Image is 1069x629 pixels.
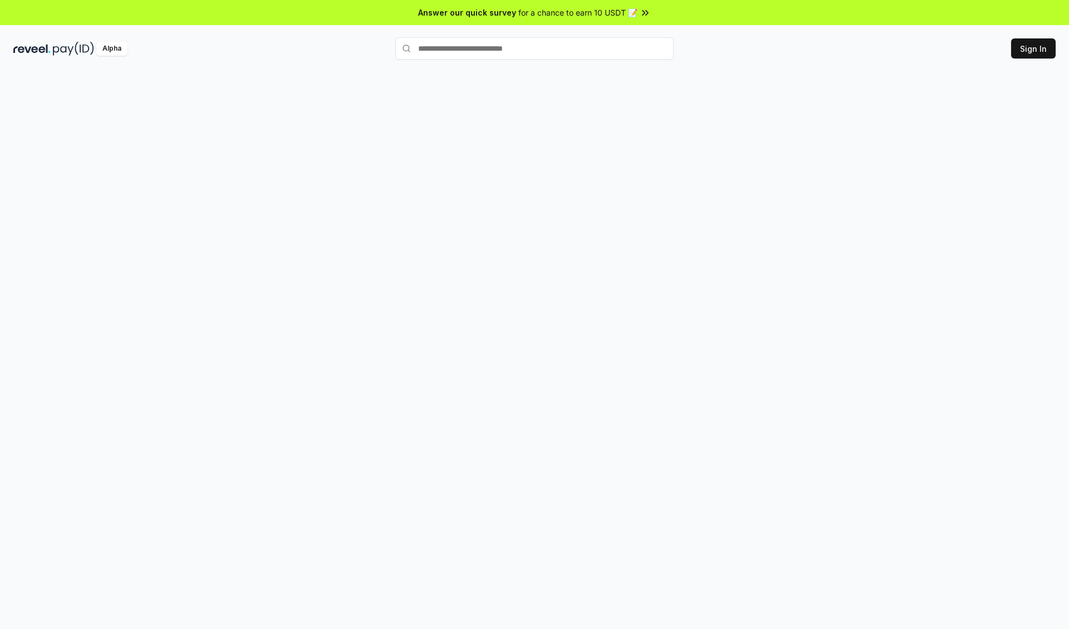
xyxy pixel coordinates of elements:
img: reveel_dark [13,42,51,56]
button: Sign In [1011,38,1056,58]
div: Alpha [96,42,128,56]
span: for a chance to earn 10 USDT 📝 [518,7,638,18]
span: Answer our quick survey [418,7,516,18]
img: pay_id [53,42,94,56]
